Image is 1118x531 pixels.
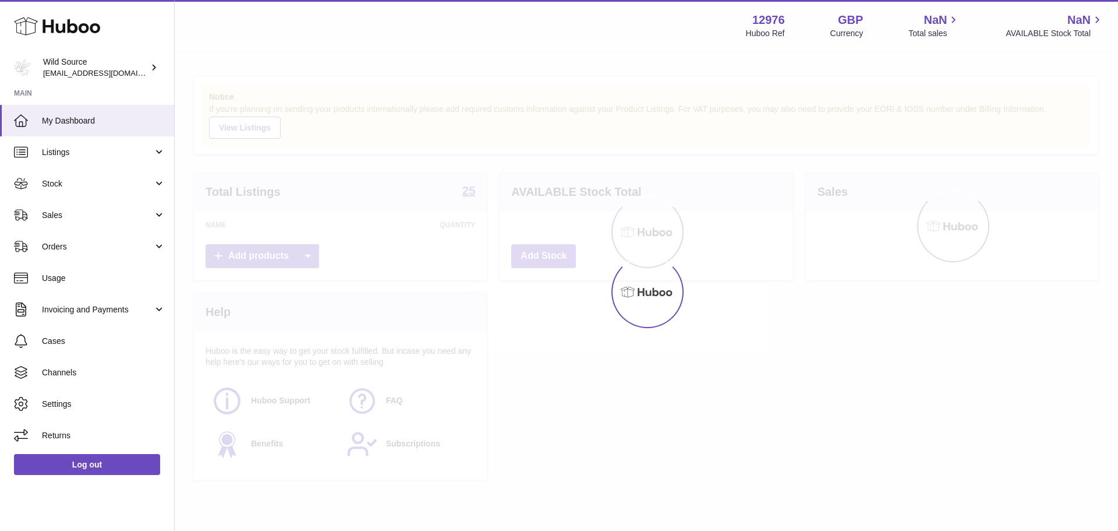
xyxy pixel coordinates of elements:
span: [EMAIL_ADDRESS][DOMAIN_NAME] [43,68,171,78]
strong: GBP [838,12,863,28]
span: Usage [42,273,165,284]
span: Listings [42,147,153,158]
span: Channels [42,367,165,378]
img: internalAdmin-12976@internal.huboo.com [14,59,31,76]
div: Wild Source [43,57,148,79]
strong: 12976 [752,12,785,28]
span: Stock [42,178,153,189]
span: AVAILABLE Stock Total [1006,28,1104,39]
span: Returns [42,430,165,441]
span: NaN [924,12,947,28]
div: Huboo Ref [746,28,785,39]
span: My Dashboard [42,115,165,126]
a: NaN Total sales [908,12,960,39]
span: Sales [42,210,153,221]
span: Total sales [908,28,960,39]
span: Settings [42,399,165,410]
a: NaN AVAILABLE Stock Total [1006,12,1104,39]
span: Orders [42,241,153,252]
span: NaN [1067,12,1091,28]
div: Currency [830,28,864,39]
span: Invoicing and Payments [42,304,153,315]
a: Log out [14,454,160,475]
span: Cases [42,336,165,347]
